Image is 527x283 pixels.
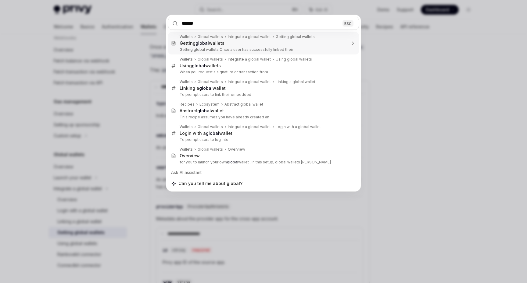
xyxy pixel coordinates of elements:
[198,79,223,84] div: Global wallets
[180,131,232,136] div: Login with a wallet
[195,40,209,46] b: global
[180,47,346,52] p: Getting global wallets Once a user has successfully linked their
[199,86,213,91] b: global
[180,34,193,39] div: Wallets
[180,63,221,68] div: Using wallets
[180,40,224,46] div: Getting wallets
[276,34,315,39] div: Getting global wallets
[180,160,346,165] p: for you to launch your own wallet . In this setup, global wallets [PERSON_NAME]
[224,102,263,107] div: Abstract global wallet
[198,34,223,39] div: Global wallets
[180,124,193,129] div: Wallets
[228,79,271,84] div: Integrate a global wallet
[180,137,346,142] p: To prompt users to log into
[180,102,195,107] div: Recipes
[228,57,271,62] div: Integrate a global wallet
[180,108,224,114] div: Abstract wallet
[342,20,353,26] div: ESC
[178,180,242,187] span: Can you tell me about global?
[199,102,220,107] div: Ecosystem
[180,92,346,97] p: To prompt users to link their embedded
[276,79,315,84] div: Linking a global wallet
[180,147,193,152] div: Wallets
[206,131,219,136] b: global
[198,147,223,152] div: Global wallets
[192,63,205,68] b: global
[198,124,223,129] div: Global wallets
[276,124,321,129] div: Login with a global wallet
[180,115,346,120] p: This recipe assumes you have already created an
[180,79,193,84] div: Wallets
[228,147,245,152] div: Overview
[197,108,211,113] b: global
[228,124,271,129] div: Integrate a global wallet
[180,153,200,159] div: Overview
[180,86,226,91] div: Linking a wallet
[198,57,223,62] div: Global wallets
[180,70,346,75] p: When you request a signature or transaction from
[276,57,312,62] div: Using global wallets
[228,34,271,39] div: Integrate a global wallet
[180,57,193,62] div: Wallets
[227,160,238,164] b: global
[168,167,359,178] div: Ask AI assistant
